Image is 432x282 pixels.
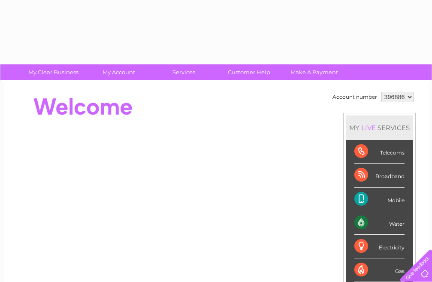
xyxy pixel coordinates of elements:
[354,164,405,187] div: Broadband
[354,258,405,282] div: Gas
[354,140,405,164] div: Telecoms
[330,90,379,104] td: Account number
[18,64,89,80] a: My Clear Business
[359,124,378,132] div: LIVE
[279,64,350,80] a: Make A Payment
[148,64,219,80] a: Services
[354,188,405,211] div: Mobile
[346,115,413,140] div: MY SERVICES
[83,64,154,80] a: My Account
[354,211,405,235] div: Water
[354,235,405,258] div: Electricity
[214,64,284,80] a: Customer Help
